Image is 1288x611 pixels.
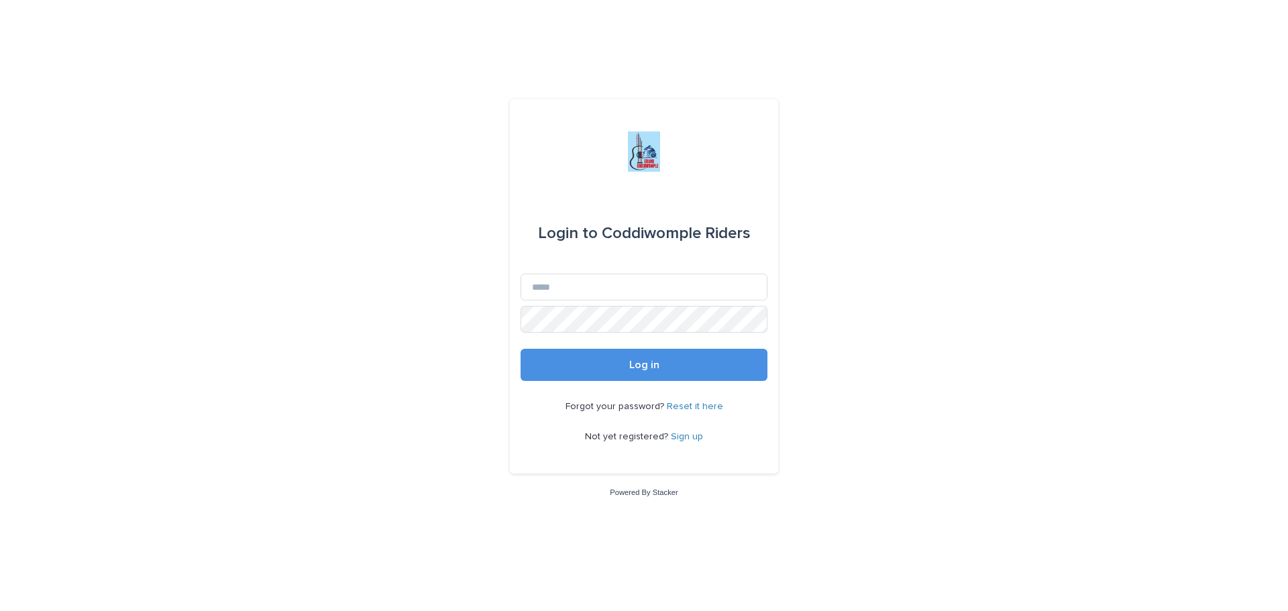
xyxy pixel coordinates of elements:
img: jxsLJbdS1eYBI7rVAS4p [628,131,660,172]
span: Not yet registered? [585,432,671,441]
span: Forgot your password? [566,402,667,411]
button: Log in [521,349,767,381]
div: Coddiwomple Riders [538,215,751,252]
span: Log in [629,359,659,370]
span: Login to [538,225,598,241]
a: Sign up [671,432,703,441]
a: Reset it here [667,402,723,411]
a: Powered By Stacker [610,488,678,496]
